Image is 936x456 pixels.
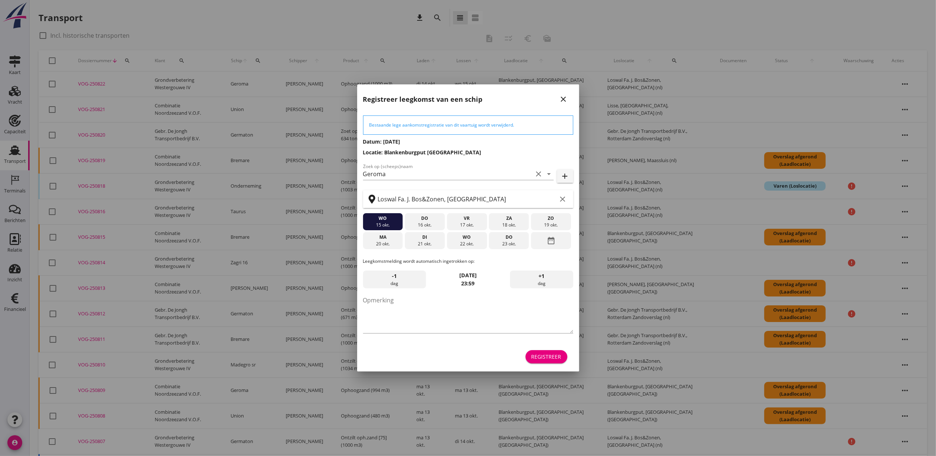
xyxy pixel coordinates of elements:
[365,222,401,228] div: 15 okt.
[407,234,443,241] div: di
[491,234,527,241] div: do
[363,138,573,145] h3: Datum: [DATE]
[365,215,401,222] div: wo
[462,280,475,287] strong: 23:59
[561,172,570,181] i: add
[531,353,561,361] div: Registreer
[392,272,397,280] span: -1
[449,222,485,228] div: 17 okt.
[407,241,443,247] div: 21 okt.
[363,271,426,288] div: dag
[365,234,401,241] div: ma
[378,193,557,205] input: Zoek op terminal of plaats
[459,272,477,279] strong: [DATE]
[407,215,443,222] div: do
[547,234,556,247] i: date_range
[545,170,554,178] i: arrow_drop_down
[491,241,527,247] div: 23 okt.
[491,215,527,222] div: za
[363,168,533,180] input: Zoek op (scheeps)naam
[533,222,569,228] div: 19 okt.
[558,195,567,204] i: clear
[363,294,573,333] textarea: Opmerking
[510,271,573,288] div: dag
[491,222,527,228] div: 18 okt.
[449,234,485,241] div: wo
[559,95,568,104] i: close
[533,215,569,222] div: zo
[363,258,573,265] p: Leegkomstmelding wordt automatisch ingetrokken op:
[365,241,401,247] div: 20 okt.
[449,241,485,247] div: 22 okt.
[539,272,544,280] span: +1
[449,215,485,222] div: vr
[363,148,573,156] h3: Locatie: Blankenburgput [GEOGRAPHIC_DATA]
[369,122,567,128] div: Bestaande lege aankomstregistratie van dit vaartuig wordt verwijderd.
[526,350,567,363] button: Registreer
[534,170,543,178] i: clear
[407,222,443,228] div: 16 okt.
[363,94,483,104] h2: Registreer leegkomst van een schip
